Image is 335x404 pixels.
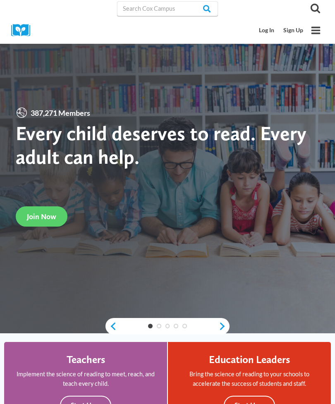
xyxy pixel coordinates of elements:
strong: Every child deserves to read. Every adult can help. [16,121,306,169]
a: previous [105,322,117,331]
nav: Secondary Mobile Navigation [255,23,308,38]
button: Open menu [308,22,324,38]
h4: Education Leaders [209,353,290,366]
a: 4 [174,324,178,328]
img: Cox Campus [11,24,36,37]
p: Bring the science of reading to your schools to accelerate the success of students and staff. [179,369,320,388]
a: Log In [255,23,279,38]
h4: Teachers [67,353,105,366]
a: next [218,322,230,331]
a: 3 [165,324,170,328]
a: Sign Up [279,23,308,38]
input: Search Cox Campus [117,1,218,16]
span: Join Now [27,212,56,221]
a: 2 [157,324,161,328]
a: Join Now [16,206,67,227]
p: Implement the science of reading to meet, reach, and teach every child. [15,369,156,388]
a: 5 [182,324,187,328]
a: 1 [148,324,153,328]
span: 387,271 Members [28,107,93,119]
div: content slider buttons [105,318,230,335]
